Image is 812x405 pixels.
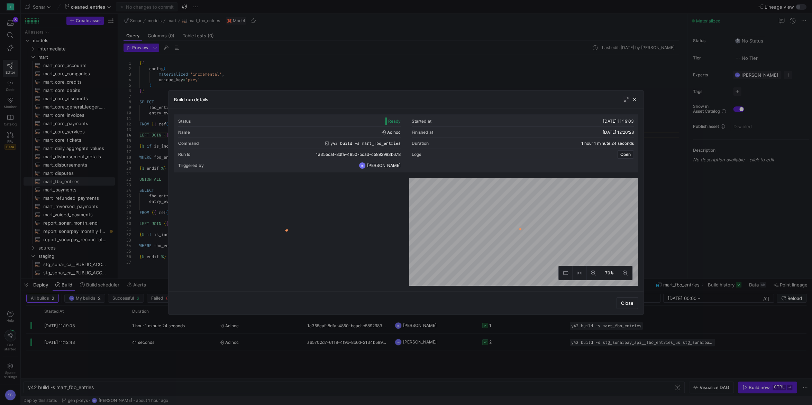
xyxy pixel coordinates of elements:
[367,163,401,168] span: [PERSON_NAME]
[178,163,204,168] div: Triggered by
[316,152,401,157] span: 1a355caf-8dfa-4850-bcad-c5892983b678
[621,300,633,306] span: Close
[178,119,191,124] div: Status
[412,141,429,146] div: Duration
[174,97,208,102] h3: Build run details
[388,119,401,124] span: Ready
[581,141,634,146] y42-duration: 1 hour 1 minute 24 seconds
[178,141,199,146] div: Command
[178,130,190,135] div: Name
[603,119,634,124] span: [DATE] 11:19:03
[412,130,433,135] div: Finished at
[283,228,294,238] img: logo.gif
[617,297,638,309] button: Close
[617,150,634,159] button: Open
[604,269,615,277] span: 70%
[600,266,618,280] button: 70%
[412,119,431,124] div: Started at
[517,227,527,237] img: logo.gif
[620,152,631,157] span: Open
[330,141,401,146] span: y42 build -s mart_fbo_entries
[412,152,421,157] div: Logs
[382,130,401,135] span: Ad hoc
[359,162,366,169] div: SB
[603,130,634,135] span: [DATE] 12:20:28
[178,152,191,157] div: Run Id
